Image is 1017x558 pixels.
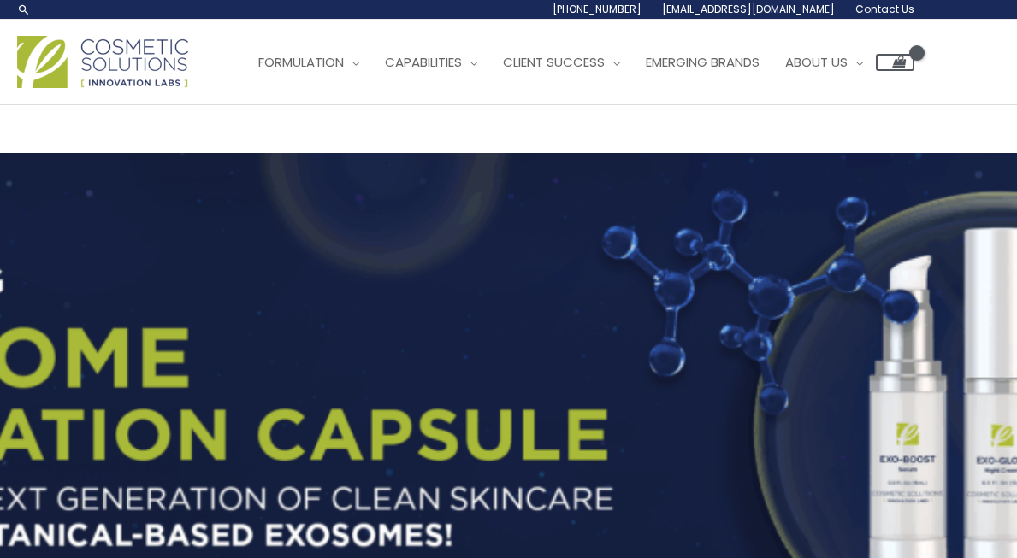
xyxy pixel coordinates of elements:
a: View Shopping Cart, empty [876,54,914,71]
span: About Us [785,53,848,71]
img: Cosmetic Solutions Logo [17,36,188,88]
a: Formulation [245,37,372,88]
span: [PHONE_NUMBER] [553,2,642,16]
a: Client Success [490,37,633,88]
a: About Us [772,37,876,88]
a: Capabilities [372,37,490,88]
span: Formulation [258,53,344,71]
span: Client Success [503,53,605,71]
nav: Site Navigation [233,37,914,88]
span: Emerging Brands [646,53,760,71]
span: [EMAIL_ADDRESS][DOMAIN_NAME] [662,2,835,16]
a: Search icon link [17,3,31,16]
span: Capabilities [385,53,462,71]
span: Contact Us [855,2,914,16]
a: Emerging Brands [633,37,772,88]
